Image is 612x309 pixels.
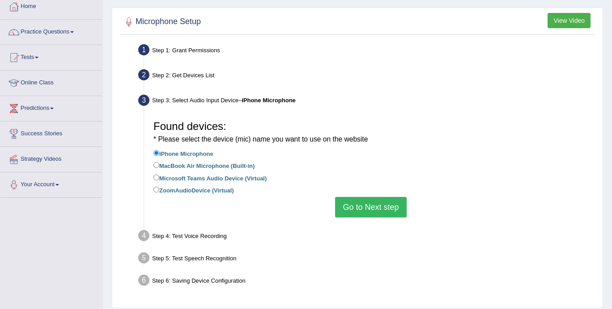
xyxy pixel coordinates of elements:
input: MacBook Air Microphone (Built-in) [153,162,159,168]
input: iPhone Microphone [153,150,159,156]
div: Step 3: Select Audio Input Device [134,92,599,112]
a: Practice Questions [0,20,102,42]
div: Step 2: Get Devices List [134,67,599,86]
div: Step 6: Saving Device Configuration [134,272,599,292]
label: MacBook Air Microphone (Built-in) [153,160,255,170]
a: Tests [0,45,102,67]
a: Your Account [0,172,102,195]
div: Step 4: Test Voice Recording [134,227,599,247]
label: Microsoft Teams Audio Device (Virtual) [153,173,267,183]
b: iPhone Microphone [242,97,296,104]
input: Microsoft Teams Audio Device (Virtual) [153,175,159,180]
label: iPhone Microphone [153,148,213,158]
a: Strategy Videos [0,147,102,169]
a: Online Class [0,71,102,93]
label: ZoomAudioDevice (Virtual) [153,185,234,195]
div: Step 5: Test Speech Recognition [134,250,599,269]
small: * Please select the device (mic) name you want to use on the website [153,135,368,143]
button: Go to Next step [335,197,406,217]
h2: Microphone Setup [122,15,201,29]
div: Step 1: Grant Permissions [134,42,599,61]
a: Success Stories [0,121,102,144]
button: View Video [548,13,591,28]
a: Predictions [0,96,102,118]
span: – [238,97,296,104]
input: ZoomAudioDevice (Virtual) [153,187,159,192]
h3: Found devices: [153,121,588,144]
